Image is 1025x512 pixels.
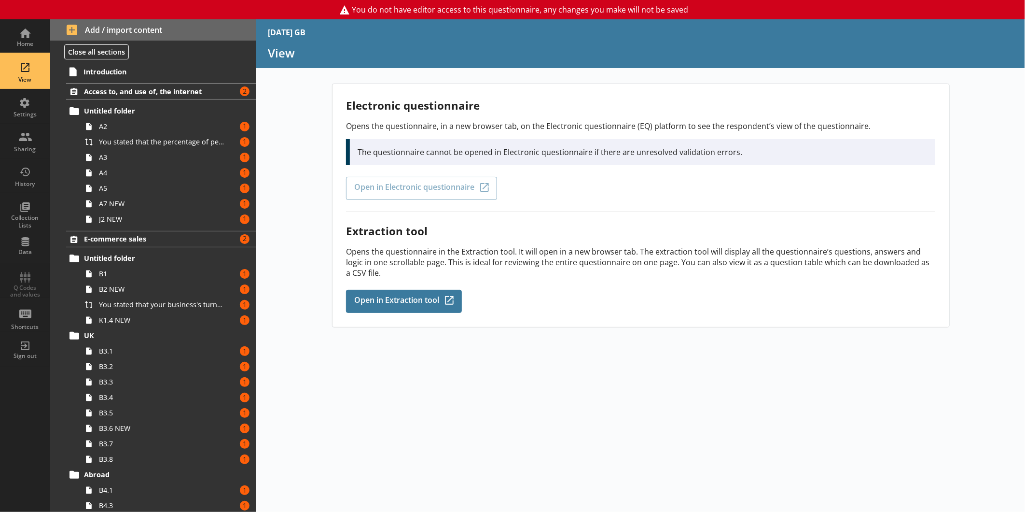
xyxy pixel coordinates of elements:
h2: Extraction tool [346,224,935,239]
span: B4.3 [99,501,225,510]
span: Add / import content [67,25,240,35]
a: A7 NEW1 [81,196,256,212]
span: B3.4 [99,393,225,402]
a: Untitled folder [66,103,256,119]
span: B2 NEW [99,284,225,294]
a: A51 [81,181,256,196]
span: Open in Extraction tool [354,296,439,307]
span: Introduction [83,67,221,76]
span: A2 [99,122,225,131]
a: B3.71 [81,436,256,452]
div: [DATE] GB [268,27,305,38]
a: B3.51 [81,405,256,421]
div: History [8,180,42,188]
p: Opens the questionnaire in the Extraction tool. It will open in a new browser tab. The extraction... [346,246,935,278]
span: A7 NEW [99,199,225,208]
li: Untitled folderB11B2 NEW1You stated that your business's turnover from e-commerce sales was [Turn... [70,251,256,328]
span: B3.3 [99,377,225,386]
a: Abroad [66,467,256,483]
a: Open in Extraction tool [346,290,462,313]
span: B3.5 [99,408,225,417]
span: Untitled folder [84,254,222,263]
span: K1.4 NEW [99,315,225,325]
a: K1.4 NEW1 [81,313,256,328]
li: UKB3.11B3.21B3.31B3.41B3.51B3.6 NEW1B3.71B3.81 [70,328,256,467]
button: Close all sections [64,44,129,59]
a: B4.11 [81,483,256,498]
a: Access to, and use of, the internet2 [66,83,256,100]
li: Untitled folderA21You stated that the percentage of people using computers with internet access w... [70,103,256,227]
span: A5 [99,184,225,193]
span: B1 [99,269,225,278]
div: View [8,76,42,84]
a: B3.11 [81,343,256,359]
a: UK [66,328,256,343]
p: Opens the questionnaire, in a new browser tab, on the Electronic questionnaire (EQ) platform to s... [346,121,935,131]
h2: Electronic questionnaire [346,98,935,113]
a: J2 NEW1 [81,212,256,227]
span: UK [84,331,222,340]
span: You stated that the percentage of people using computers with internet access was [Percentage of ... [99,137,225,146]
a: A41 [81,165,256,181]
span: B4.1 [99,485,225,495]
a: E-commerce sales2 [66,231,256,247]
div: Shortcuts [8,323,42,331]
h1: View [268,45,1013,60]
a: Untitled folder [66,251,256,266]
a: B3.6 NEW1 [81,421,256,436]
span: A4 [99,168,225,177]
span: A3 [99,153,225,162]
a: You stated that the percentage of people using computers with internet access was [Percentage of ... [81,134,256,150]
a: B11 [81,266,256,282]
span: J2 NEW [99,214,225,224]
a: Introduction [66,64,256,79]
a: B3.21 [81,359,256,374]
a: A21 [81,119,256,134]
span: You stated that your business's turnover from e-commerce sales was [Turnover from e-commerce sale... [99,300,225,309]
a: B3.81 [81,452,256,467]
span: B3.1 [99,346,225,356]
p: The questionnaire cannot be opened in Electronic questionnaire if there are unresolved validation... [358,147,927,157]
button: Add / import content [50,19,256,41]
a: You stated that your business's turnover from e-commerce sales was [Turnover from e-commerce sale... [81,297,256,313]
a: B3.41 [81,390,256,405]
li: Access to, and use of, the internet2Untitled folderA21You stated that the percentage of people us... [50,83,256,227]
a: B3.31 [81,374,256,390]
div: Data [8,248,42,256]
span: E-commerce sales [84,234,222,243]
div: Collection Lists [8,214,42,229]
span: B3.8 [99,455,225,464]
div: Sign out [8,352,42,360]
span: B3.6 NEW [99,424,225,433]
div: Settings [8,111,42,118]
span: Untitled folder [84,106,222,115]
span: B3.2 [99,362,225,371]
a: A31 [81,150,256,165]
a: B2 NEW1 [81,282,256,297]
span: B3.7 [99,439,225,448]
div: Sharing [8,145,42,153]
div: Home [8,40,42,48]
span: Access to, and use of, the internet [84,87,222,96]
span: Abroad [84,470,222,479]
